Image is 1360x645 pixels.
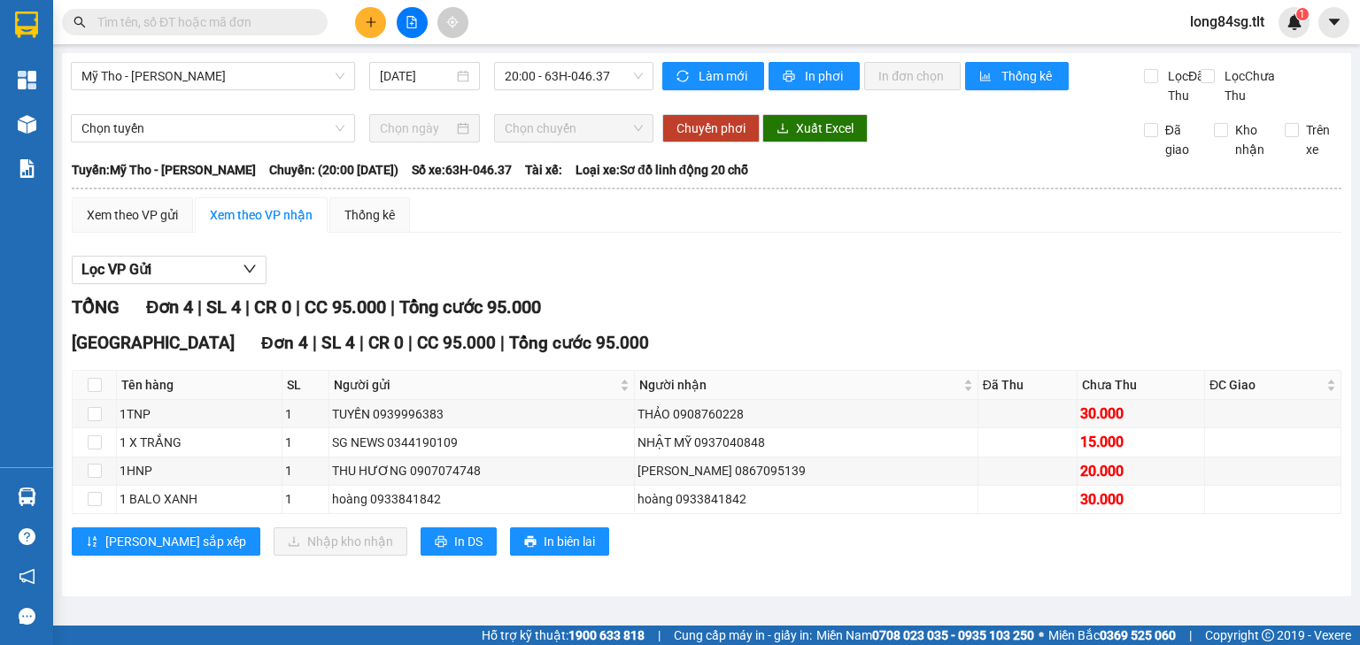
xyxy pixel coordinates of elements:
[19,528,35,545] span: question-circle
[282,371,329,400] th: SL
[197,296,202,318] span: |
[86,535,98,549] span: sort-ascending
[568,628,645,642] strong: 1900 633 818
[334,375,616,395] span: Người gửi
[1299,8,1305,20] span: 1
[1080,488,1202,511] div: 30.000
[359,333,364,353] span: |
[412,160,512,180] span: Số xe: 63H-046.37
[978,371,1078,400] th: Đã Thu
[872,628,1034,642] strong: 0708 023 035 - 0935 103 250
[805,66,846,86] span: In phơi
[417,333,496,353] span: CC 95.000
[1080,403,1202,425] div: 30.000
[305,296,386,318] span: CC 95.000
[639,375,960,395] span: Người nhận
[120,461,279,480] div: 1HNP
[87,205,178,225] div: Xem theo VP gửi
[15,12,38,38] img: logo-vxr
[637,489,975,509] div: hoàng 0933841842
[285,404,326,424] div: 1
[274,527,407,556] button: downloadNhập kho nhận
[1078,371,1205,400] th: Chưa Thu
[81,63,344,89] span: Mỹ Tho - Hồ Chí Minh
[390,296,395,318] span: |
[18,115,36,134] img: warehouse-icon
[1189,626,1192,645] span: |
[796,119,854,138] span: Xuất Excel
[1158,120,1202,159] span: Đã giao
[120,489,279,509] div: 1 BALO XANH
[18,71,36,89] img: dashboard-icon
[72,163,256,177] b: Tuyến: Mỹ Tho - [PERSON_NAME]
[261,333,308,353] span: Đơn 4
[18,488,36,506] img: warehouse-icon
[81,258,151,280] span: Lọc VP Gửi
[72,527,260,556] button: sort-ascending[PERSON_NAME] sắp xếp
[365,16,377,28] span: plus
[864,62,961,90] button: In đơn chọn
[1100,628,1176,642] strong: 0369 525 060
[285,489,326,509] div: 1
[658,626,661,645] span: |
[674,626,812,645] span: Cung cấp máy in - giấy in:
[332,461,631,480] div: THU HƯƠNG 0907074748
[1287,14,1302,30] img: icon-new-feature
[662,62,764,90] button: syncLàm mới
[72,333,235,353] span: [GEOGRAPHIC_DATA]
[1080,431,1202,453] div: 15.000
[510,527,609,556] button: printerIn biên lai
[446,16,459,28] span: aim
[435,535,447,549] span: printer
[783,70,798,84] span: printer
[1209,375,1323,395] span: ĐC Giao
[406,16,418,28] span: file-add
[380,119,452,138] input: Chọn ngày
[1217,66,1286,105] span: Lọc Chưa Thu
[421,527,497,556] button: printerIn DS
[676,70,692,84] span: sync
[245,296,250,318] span: |
[505,63,644,89] span: 20:00 - 63H-046.37
[408,333,413,353] span: |
[637,433,975,452] div: NHẬT MỸ 0937040848
[269,160,398,180] span: Chuyến: (20:00 [DATE])
[321,333,355,353] span: SL 4
[637,404,975,424] div: THẢO 0908760228
[81,115,344,142] span: Chọn tuyến
[1039,632,1044,639] span: ⚪️
[1299,120,1342,159] span: Trên xe
[72,256,267,284] button: Lọc VP Gửi
[380,66,452,86] input: 14/08/2025
[18,159,36,178] img: solution-icon
[120,433,279,452] div: 1 X TRẮNG
[509,333,649,353] span: Tổng cước 95.000
[210,205,313,225] div: Xem theo VP nhận
[399,296,541,318] span: Tổng cước 95.000
[979,70,994,84] span: bar-chart
[296,296,300,318] span: |
[1080,460,1202,482] div: 20.000
[816,626,1034,645] span: Miền Nam
[637,461,975,480] div: [PERSON_NAME] 0867095139
[332,433,631,452] div: SG NEWS 0344190109
[73,16,86,28] span: search
[146,296,193,318] span: Đơn 4
[117,371,282,400] th: Tên hàng
[525,160,562,180] span: Tài xế:
[482,626,645,645] span: Hỗ trợ kỹ thuật:
[72,296,120,318] span: TỔNG
[524,535,537,549] span: printer
[777,122,789,136] span: download
[285,433,326,452] div: 1
[368,333,404,353] span: CR 0
[769,62,860,90] button: printerIn phơi
[505,115,644,142] span: Chọn chuyến
[1001,66,1055,86] span: Thống kê
[332,404,631,424] div: TUYẾN 0939996383
[206,296,241,318] span: SL 4
[454,532,483,551] span: In DS
[576,160,748,180] span: Loại xe: Sơ đồ linh động 20 chỗ
[243,262,257,276] span: down
[437,7,468,38] button: aim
